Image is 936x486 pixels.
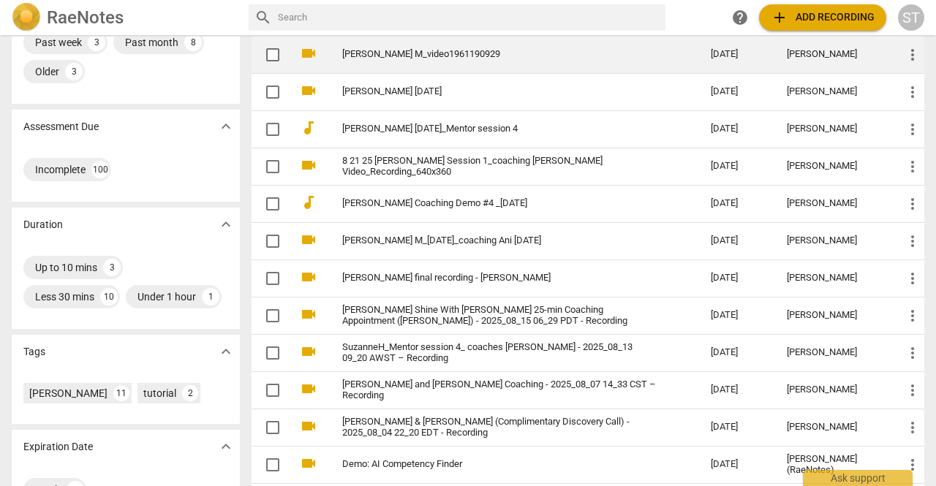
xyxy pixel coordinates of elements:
div: [PERSON_NAME] [787,235,880,246]
span: more_vert [904,83,921,101]
span: videocam [300,82,317,99]
span: videocam [300,45,317,62]
div: 11 [113,385,129,401]
div: [PERSON_NAME] [787,422,880,433]
span: more_vert [904,158,921,175]
button: Show more [215,115,237,137]
td: [DATE] [699,409,775,446]
div: [PERSON_NAME] [787,347,880,358]
div: Under 1 hour [137,289,196,304]
span: more_vert [904,121,921,138]
h2: RaeNotes [47,7,124,28]
span: more_vert [904,381,921,399]
div: [PERSON_NAME] [787,161,880,172]
span: videocam [300,231,317,248]
span: expand_more [217,343,235,360]
div: 3 [103,259,121,276]
span: videocam [300,156,317,174]
a: [PERSON_NAME] M_[DATE]_coaching Ani [DATE] [342,235,658,246]
td: [DATE] [699,297,775,334]
p: Tags [23,344,45,360]
div: Past week [35,35,82,50]
div: 1 [202,288,219,305]
a: [PERSON_NAME] final recording - [PERSON_NAME] [342,273,658,284]
span: expand_more [217,118,235,135]
span: more_vert [904,307,921,324]
img: Logo [12,3,41,32]
span: Add recording [771,9,875,26]
div: [PERSON_NAME] [787,49,880,60]
div: [PERSON_NAME] [29,386,107,400]
a: Help [727,4,753,31]
a: LogoRaeNotes [12,3,237,32]
a: [PERSON_NAME] & [PERSON_NAME] (Complimentary Discovery Call) - 2025_08_04 22_20 EDT - Recording [342,417,658,438]
div: 8 [184,34,202,51]
div: Incomplete [35,162,86,177]
button: Show more [215,213,237,235]
button: Show more [215,436,237,457]
a: 8 21 25 [PERSON_NAME] Session 1_coaching [PERSON_NAME] Video_Recording_640x360 [342,156,658,178]
a: [PERSON_NAME] [DATE]_Mentor session 4 [342,124,658,134]
span: search [254,9,272,26]
span: more_vert [904,270,921,287]
div: Ask support [803,470,913,486]
td: [DATE] [699,446,775,483]
span: videocam [300,380,317,398]
td: [DATE] [699,222,775,259]
p: Expiration Date [23,439,93,455]
span: videocam [300,343,317,360]
div: Older [35,64,59,79]
div: [PERSON_NAME] [787,124,880,134]
div: [PERSON_NAME] [787,310,880,321]
span: audiotrack [300,119,317,137]
span: more_vert [904,232,921,250]
div: [PERSON_NAME] [787,384,880,395]
span: more_vert [904,456,921,474]
td: [DATE] [699,259,775,297]
div: 3 [65,63,83,80]
div: [PERSON_NAME] [787,273,880,284]
div: Less 30 mins [35,289,94,304]
a: [PERSON_NAME] [DATE] [342,86,658,97]
div: tutorial [143,386,176,400]
a: [PERSON_NAME] M_video1961190929 [342,49,658,60]
div: [PERSON_NAME] (RaeNotes) [787,454,880,476]
a: [PERSON_NAME] Shine With [PERSON_NAME] 25-min Coaching Appointment ([PERSON_NAME]) - 2025_08_15 0... [342,305,658,327]
button: Upload [759,4,886,31]
span: more_vert [904,419,921,436]
span: more_vert [904,195,921,213]
a: SuzanneH_Mentor session 4_ coaches [PERSON_NAME] - 2025_08_13 09_20 AWST – Recording [342,342,658,364]
button: Show more [215,341,237,362]
div: 10 [100,288,118,305]
input: Search [278,6,660,29]
td: [DATE] [699,334,775,371]
div: [PERSON_NAME] [787,86,880,97]
div: 3 [88,34,105,51]
span: add [771,9,788,26]
span: help [731,9,749,26]
span: videocam [300,305,317,323]
a: [PERSON_NAME] Coaching Demo #4 _[DATE] [342,198,658,209]
div: 2 [182,385,198,401]
span: expand_more [217,216,235,233]
p: Assessment Due [23,119,99,134]
td: [DATE] [699,36,775,73]
button: ST [898,4,924,31]
p: Duration [23,217,63,232]
div: Up to 10 mins [35,260,97,275]
span: audiotrack [300,194,317,211]
td: [DATE] [699,110,775,148]
span: more_vert [904,344,921,362]
a: Demo: AI Competency Finder [342,459,658,470]
td: [DATE] [699,185,775,222]
span: videocam [300,417,317,435]
div: Past month [125,35,178,50]
td: [DATE] [699,148,775,185]
span: videocam [300,268,317,286]
div: 100 [91,161,109,178]
span: expand_more [217,438,235,455]
td: [DATE] [699,371,775,409]
div: [PERSON_NAME] [787,198,880,209]
td: [DATE] [699,73,775,110]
